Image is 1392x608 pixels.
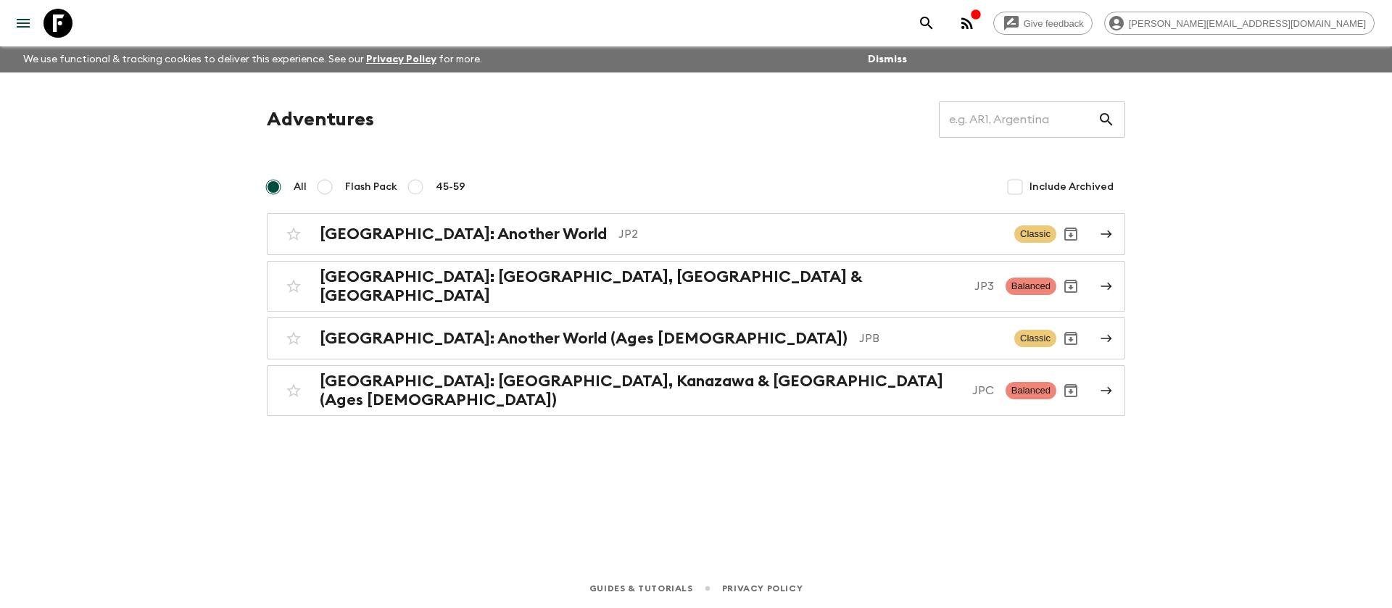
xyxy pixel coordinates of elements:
input: e.g. AR1, Argentina [939,99,1098,140]
h2: [GEOGRAPHIC_DATA]: Another World (Ages [DEMOGRAPHIC_DATA]) [320,329,848,348]
button: Archive [1056,272,1085,301]
div: [PERSON_NAME][EMAIL_ADDRESS][DOMAIN_NAME] [1104,12,1375,35]
h1: Adventures [267,105,374,134]
button: Archive [1056,376,1085,405]
a: [GEOGRAPHIC_DATA]: Another WorldJP2ClassicArchive [267,213,1125,255]
span: Balanced [1006,278,1056,295]
span: [PERSON_NAME][EMAIL_ADDRESS][DOMAIN_NAME] [1121,18,1374,29]
h2: [GEOGRAPHIC_DATA]: Another World [320,225,607,243]
h2: [GEOGRAPHIC_DATA]: [GEOGRAPHIC_DATA], [GEOGRAPHIC_DATA] & [GEOGRAPHIC_DATA] [320,267,963,305]
a: Guides & Tutorials [589,580,693,596]
span: Classic [1014,225,1056,243]
span: Balanced [1006,382,1056,399]
p: JPC [972,382,994,399]
button: Archive [1056,220,1085,249]
button: menu [9,9,38,38]
p: JP3 [974,278,994,295]
button: Dismiss [864,49,911,70]
a: [GEOGRAPHIC_DATA]: [GEOGRAPHIC_DATA], [GEOGRAPHIC_DATA] & [GEOGRAPHIC_DATA]JP3BalancedArchive [267,261,1125,312]
span: All [294,180,307,194]
span: Include Archived [1029,180,1114,194]
span: 45-59 [436,180,465,194]
span: Flash Pack [345,180,397,194]
p: JPB [859,330,1003,347]
a: [GEOGRAPHIC_DATA]: [GEOGRAPHIC_DATA], Kanazawa & [GEOGRAPHIC_DATA] (Ages [DEMOGRAPHIC_DATA])JPCBa... [267,365,1125,416]
button: search adventures [912,9,941,38]
span: Classic [1014,330,1056,347]
h2: [GEOGRAPHIC_DATA]: [GEOGRAPHIC_DATA], Kanazawa & [GEOGRAPHIC_DATA] (Ages [DEMOGRAPHIC_DATA]) [320,372,961,409]
button: Archive [1056,324,1085,353]
span: Give feedback [1016,18,1092,29]
a: Privacy Policy [722,580,803,596]
p: JP2 [618,225,1003,243]
p: We use functional & tracking cookies to deliver this experience. See our for more. [17,46,488,72]
a: [GEOGRAPHIC_DATA]: Another World (Ages [DEMOGRAPHIC_DATA])JPBClassicArchive [267,317,1125,359]
a: Give feedback [993,12,1093,35]
a: Privacy Policy [366,54,436,64]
